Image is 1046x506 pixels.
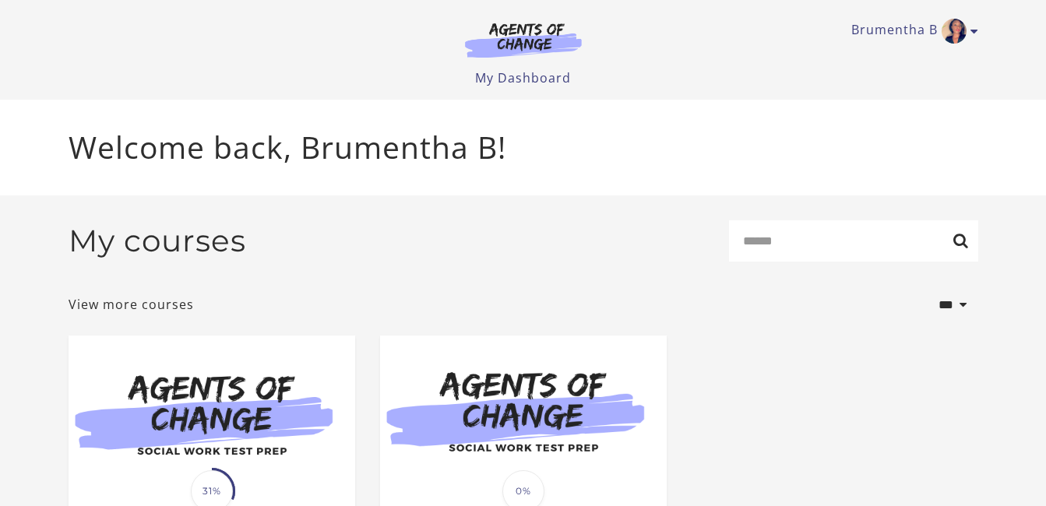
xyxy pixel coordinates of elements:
img: Agents of Change Logo [449,22,598,58]
a: My Dashboard [475,69,571,86]
p: Welcome back, Brumentha B! [69,125,978,170]
a: Toggle menu [851,19,970,44]
h2: My courses [69,223,246,259]
a: View more courses [69,295,194,314]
